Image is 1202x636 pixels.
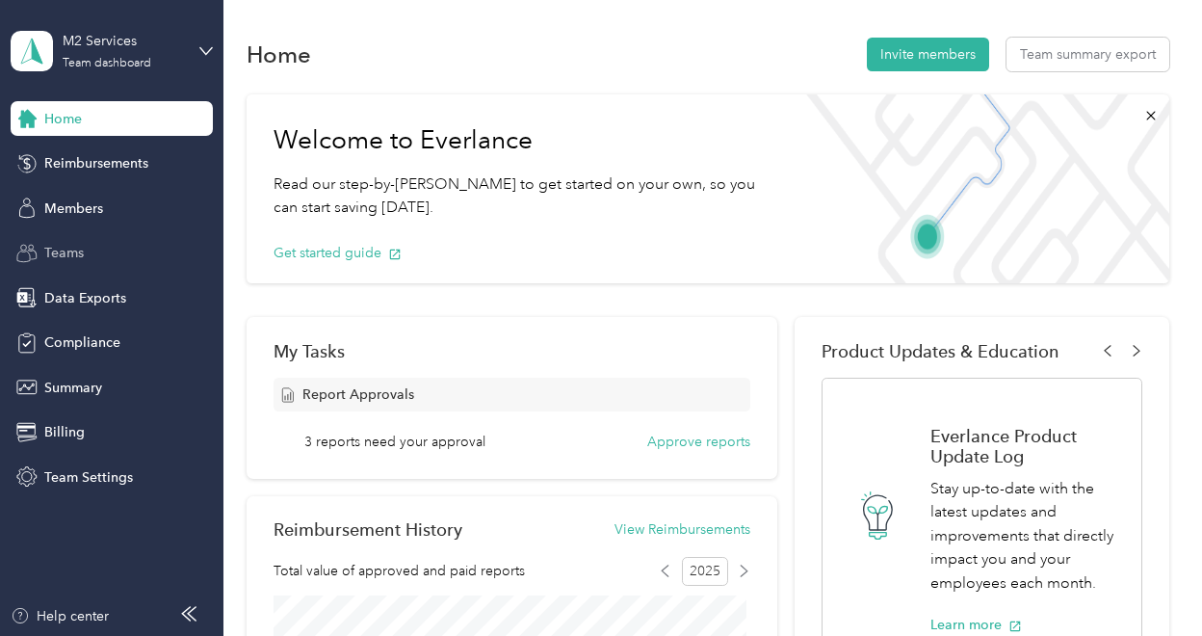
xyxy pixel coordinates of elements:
[302,384,414,405] span: Report Approvals
[274,125,765,156] h1: Welcome to Everlance
[1006,38,1169,71] button: Team summary export
[304,432,485,452] span: 3 reports need your approval
[647,432,750,452] button: Approve reports
[63,31,183,51] div: M2 Services
[274,243,402,263] button: Get started guide
[44,378,102,398] span: Summary
[274,561,525,581] span: Total value of approved and paid reports
[930,426,1121,466] h1: Everlance Product Update Log
[274,519,462,540] h2: Reimbursement History
[274,172,765,220] p: Read our step-by-[PERSON_NAME] to get started on your own, so you can start saving [DATE].
[930,615,1022,635] button: Learn more
[792,94,1168,283] img: Welcome to everlance
[11,606,109,626] button: Help center
[867,38,989,71] button: Invite members
[930,477,1121,596] p: Stay up-to-date with the latest updates and improvements that directly impact you and your employ...
[44,467,133,488] span: Team Settings
[614,519,750,540] button: View Reimbursements
[822,341,1059,361] span: Product Updates & Education
[274,341,750,361] div: My Tasks
[682,557,728,586] span: 2025
[63,58,151,69] div: Team dashboard
[44,288,126,308] span: Data Exports
[247,44,311,65] h1: Home
[44,422,85,442] span: Billing
[1094,528,1202,636] iframe: Everlance-gr Chat Button Frame
[44,332,120,353] span: Compliance
[44,243,84,263] span: Teams
[44,153,148,173] span: Reimbursements
[44,109,82,129] span: Home
[44,199,103,219] span: Members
